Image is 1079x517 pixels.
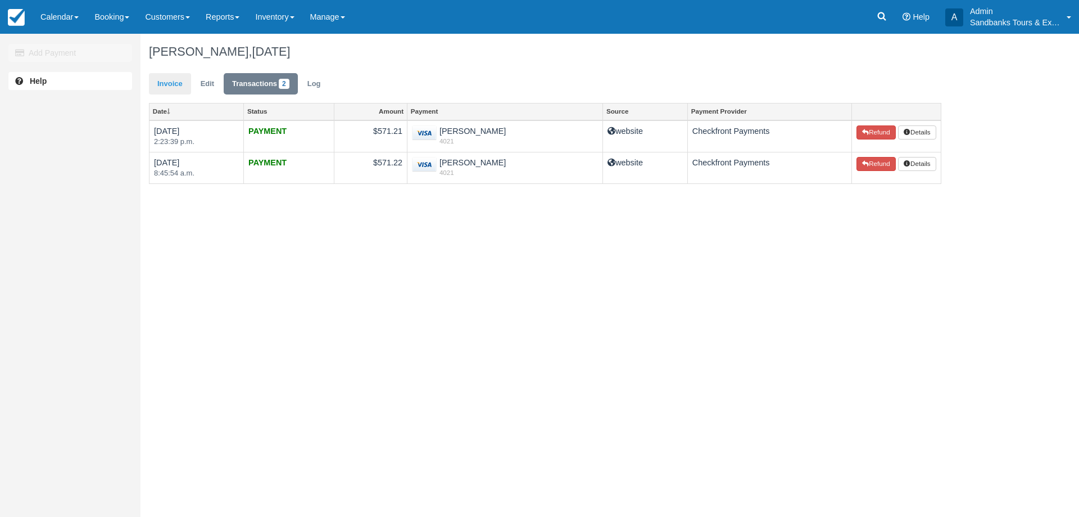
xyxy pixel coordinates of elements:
[412,168,598,177] em: 4021
[8,72,132,90] a: Help
[149,45,941,59] h1: [PERSON_NAME],
[970,17,1060,28] p: Sandbanks Tours & Experiences
[407,152,602,183] td: [PERSON_NAME]
[244,104,333,119] a: Status
[898,125,936,140] button: Details
[224,73,298,95] a: Transactions2
[8,9,25,26] img: checkfront-main-nav-mini-logo.png
[154,168,239,179] em: 8:45:54 a.m.
[407,104,602,119] a: Payment
[407,120,602,152] td: [PERSON_NAME]
[856,157,896,172] button: Refund
[279,79,289,89] span: 2
[334,152,407,183] td: $571.22
[192,73,223,95] a: Edit
[149,73,191,95] a: Invoice
[252,44,290,59] span: [DATE]
[412,137,598,146] em: 4021
[903,13,910,21] i: Help
[898,157,936,172] button: Details
[687,152,851,183] td: Checkfront Payments
[412,125,437,141] img: visa.png
[603,120,688,152] td: website
[945,8,963,26] div: A
[248,158,287,167] strong: PAYMENT
[856,125,896,140] button: Refund
[248,127,287,136] strong: PAYMENT
[970,6,1060,17] p: Admin
[603,104,687,119] a: Source
[334,104,407,119] a: Amount
[149,152,244,183] td: [DATE]
[688,104,851,119] a: Payment Provider
[603,152,688,183] td: website
[334,120,407,152] td: $571.21
[154,137,239,147] em: 2:23:39 p.m.
[412,157,437,172] img: visa.png
[149,104,243,119] a: Date
[913,12,930,21] span: Help
[30,77,47,86] b: Help
[687,120,851,152] td: Checkfront Payments
[299,73,329,95] a: Log
[149,120,244,152] td: [DATE]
